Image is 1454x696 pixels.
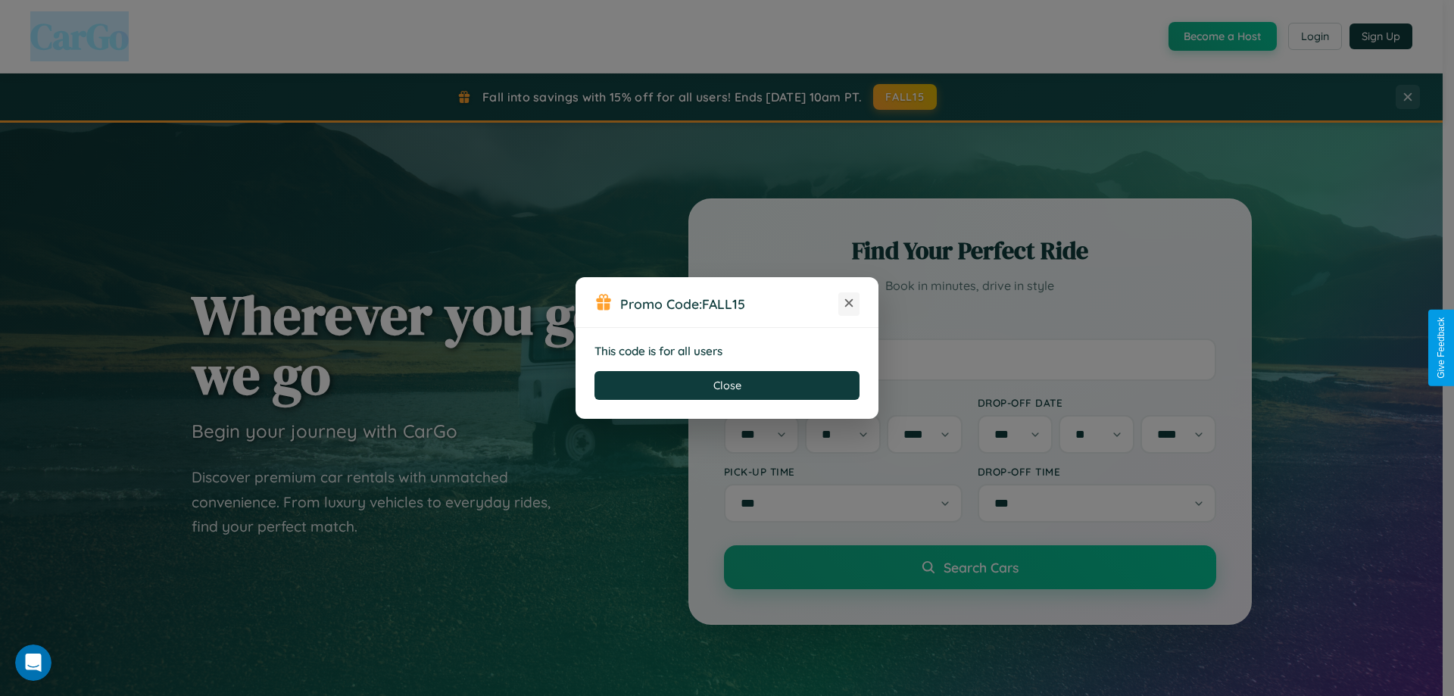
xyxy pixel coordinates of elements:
div: Give Feedback [1436,317,1446,379]
strong: This code is for all users [594,344,722,358]
iframe: Intercom live chat [15,645,51,681]
b: FALL15 [702,295,745,312]
button: Close [594,371,860,400]
h3: Promo Code: [620,295,838,312]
